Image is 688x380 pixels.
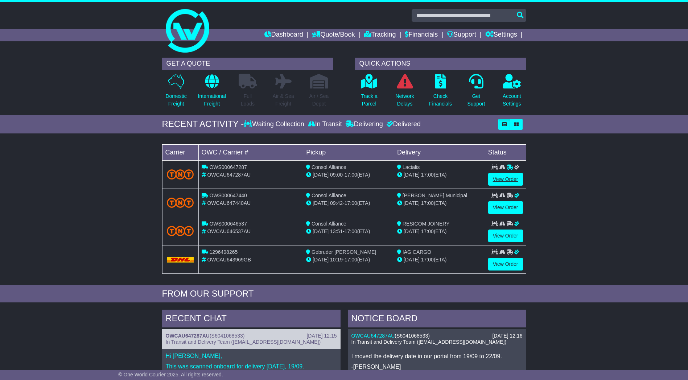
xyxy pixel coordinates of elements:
div: (ETA) [397,228,482,235]
span: Lactalis [403,164,420,170]
a: Support [447,29,476,41]
div: NOTICE BOARD [348,310,526,329]
p: Air & Sea Freight [273,92,294,108]
p: This was scanned onboard for delivery [DATE], 19/09. [166,363,337,370]
span: OWCAU646537AU [207,228,251,234]
span: IAG CARGO [403,249,431,255]
span: OWS000646537 [209,221,247,227]
span: 10:19 [330,257,343,263]
span: RESICOM JOINERY [403,221,450,227]
a: View Order [488,258,523,270]
div: FROM OUR SUPPORT [162,289,526,299]
span: Consol Alliance [312,193,346,198]
td: Delivery [394,144,485,160]
span: Gebruder [PERSON_NAME] [312,249,376,255]
p: Full Loads [239,92,257,108]
span: OWS000647440 [209,193,247,198]
span: 17:00 [345,257,357,263]
a: Settings [485,29,517,41]
span: © One World Courier 2025. All rights reserved. [118,372,223,377]
p: International Freight [198,92,226,108]
span: 17:00 [345,200,357,206]
div: RECENT ACTIVITY - [162,119,244,129]
span: OWCAU647440AU [207,200,251,206]
a: Tracking [364,29,396,41]
a: AccountSettings [502,74,522,112]
img: TNT_Domestic.png [167,198,194,207]
span: [PERSON_NAME] Municipal [403,193,467,198]
p: Check Financials [429,92,452,108]
span: 1296498265 [209,249,238,255]
td: Carrier [162,144,198,160]
a: View Order [488,173,523,186]
a: NetworkDelays [395,74,414,112]
div: - (ETA) [306,256,391,264]
span: [DATE] [313,257,329,263]
span: In Transit and Delivery Team ([EMAIL_ADDRESS][DOMAIN_NAME]) [351,339,507,345]
a: DomesticFreight [165,74,187,112]
a: OWCAU647287AU [351,333,395,339]
img: TNT_Domestic.png [167,169,194,179]
div: Delivering [344,120,385,128]
div: (ETA) [397,256,482,264]
div: ( ) [351,333,523,339]
span: 09:42 [330,200,343,206]
div: GET A QUOTE [162,58,333,70]
td: OWC / Carrier # [198,144,303,160]
img: DHL.png [167,257,194,263]
span: 17:00 [421,200,434,206]
div: - (ETA) [306,228,391,235]
span: Consol Alliance [312,164,346,170]
div: Waiting Collection [244,120,306,128]
p: Air / Sea Depot [309,92,329,108]
span: 17:00 [345,172,357,178]
span: 17:00 [421,172,434,178]
span: OWCAU643969GB [207,257,251,263]
span: 09:00 [330,172,343,178]
a: View Order [488,201,523,214]
span: [DATE] [404,200,420,206]
div: In Transit [306,120,344,128]
a: Dashboard [264,29,303,41]
a: Financials [405,29,438,41]
span: OWCAU647287AU [207,172,251,178]
a: OWCAU647287AU [166,333,210,339]
p: I moved the delivery date in our portal from 19/09 to 22/09. [351,353,523,360]
p: Account Settings [503,92,521,108]
div: ( ) [166,333,337,339]
td: Pickup [303,144,394,160]
div: RECENT CHAT [162,310,341,329]
span: [DATE] [313,200,329,206]
div: [DATE] 12:15 [306,333,337,339]
a: Quote/Book [312,29,355,41]
div: QUICK ACTIONS [355,58,526,70]
span: [DATE] [404,172,420,178]
div: - (ETA) [306,171,391,179]
div: - (ETA) [306,199,391,207]
p: Hi [PERSON_NAME], [166,352,337,359]
div: (ETA) [397,171,482,179]
p: Domestic Freight [165,92,186,108]
span: [DATE] [404,228,420,234]
span: Consol Alliance [312,221,346,227]
span: S6041068533 [396,333,428,339]
td: Status [485,144,526,160]
div: (ETA) [397,199,482,207]
a: View Order [488,230,523,242]
div: [DATE] 12:16 [492,333,522,339]
p: -[PERSON_NAME] [351,363,523,370]
a: InternationalFreight [198,74,226,112]
span: [DATE] [404,257,420,263]
span: S6041068533 [211,333,243,339]
p: Network Delays [395,92,414,108]
span: [DATE] [313,228,329,234]
img: TNT_Domestic.png [167,226,194,236]
span: 17:00 [421,257,434,263]
div: Delivered [385,120,421,128]
span: In Transit and Delivery Team ([EMAIL_ADDRESS][DOMAIN_NAME]) [166,339,321,345]
span: 17:00 [421,228,434,234]
span: 13:51 [330,228,343,234]
a: Track aParcel [361,74,378,112]
span: 17:00 [345,228,357,234]
p: Track a Parcel [361,92,378,108]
